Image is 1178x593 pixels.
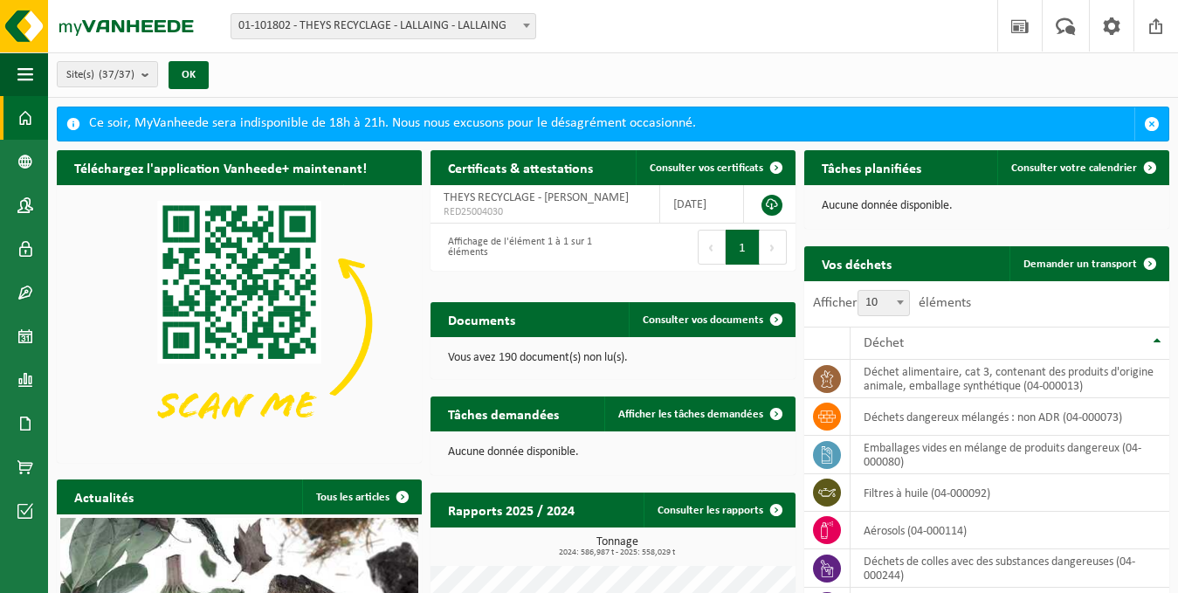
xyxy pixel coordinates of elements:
[57,479,151,514] h2: Actualités
[726,230,760,265] button: 1
[1009,246,1168,281] a: Demander un transport
[431,493,592,527] h2: Rapports 2025 / 2024
[643,314,763,326] span: Consulter vos documents
[439,228,604,266] div: Affichage de l'élément 1 à 1 sur 1 éléments
[760,230,787,265] button: Next
[231,13,536,39] span: 01-101802 - THEYS RECYCLAGE - LALLAING - LALLAING
[448,446,778,459] p: Aucune donnée disponible.
[169,61,209,89] button: OK
[804,150,939,184] h2: Tâches planifiées
[851,398,1169,436] td: déchets dangereux mélangés : non ADR (04-000073)
[851,360,1169,398] td: déchet alimentaire, cat 3, contenant des produits d'origine animale, emballage synthétique (04-00...
[444,191,629,204] span: THEYS RECYCLAGE - [PERSON_NAME]
[302,479,420,514] a: Tous les articles
[66,62,134,88] span: Site(s)
[57,150,384,184] h2: Téléchargez l'application Vanheede+ maintenant!
[851,436,1169,474] td: emballages vides en mélange de produits dangereux (04-000080)
[660,185,744,224] td: [DATE]
[1023,259,1137,270] span: Demander un transport
[448,352,778,364] p: Vous avez 190 document(s) non lu(s).
[650,162,763,174] span: Consulter vos certificats
[851,474,1169,512] td: filtres à huile (04-000092)
[57,61,158,87] button: Site(s)(37/37)
[89,107,1134,141] div: Ce soir, MyVanheede sera indisponible de 18h à 21h. Nous nous excusons pour le désagrément occasi...
[431,396,576,431] h2: Tâches demandées
[804,246,909,280] h2: Vos déchets
[604,396,794,431] a: Afficher les tâches demandées
[439,536,796,557] h3: Tonnage
[57,185,422,459] img: Download de VHEPlus App
[99,69,134,80] count: (37/37)
[851,512,1169,549] td: aérosols (04-000114)
[1011,162,1137,174] span: Consulter votre calendrier
[644,493,794,527] a: Consulter les rapports
[822,200,1152,212] p: Aucune donnée disponible.
[858,291,909,315] span: 10
[997,150,1168,185] a: Consulter votre calendrier
[618,409,763,420] span: Afficher les tâches demandées
[431,150,610,184] h2: Certificats & attestations
[231,14,535,38] span: 01-101802 - THEYS RECYCLAGE - LALLAING - LALLAING
[636,150,794,185] a: Consulter vos certificats
[813,296,971,310] label: Afficher éléments
[444,205,646,219] span: RED25004030
[864,336,904,350] span: Déchet
[698,230,726,265] button: Previous
[858,290,910,316] span: 10
[629,302,794,337] a: Consulter vos documents
[851,549,1169,588] td: déchets de colles avec des substances dangereuses (04-000244)
[431,302,533,336] h2: Documents
[439,548,796,557] span: 2024: 586,987 t - 2025: 558,029 t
